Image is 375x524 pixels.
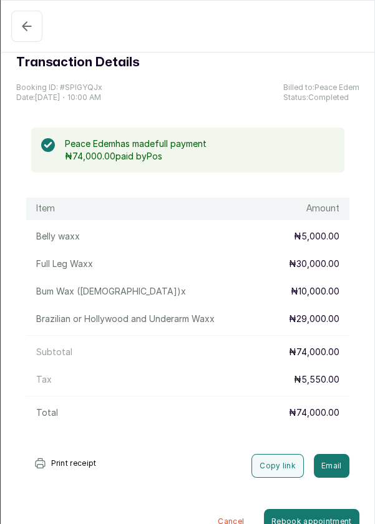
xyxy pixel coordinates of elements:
p: Date: [DATE] ・ 10:00 AM [16,93,102,103]
p: Total [36,406,58,419]
p: Tax [36,373,52,386]
button: Copy link [251,454,304,478]
h1: Amount [306,203,339,215]
p: ₦74,000.00 paid by Pos [65,150,334,163]
p: ₦74,000.00 [289,346,339,358]
p: ₦5,550.00 [294,373,339,386]
p: Brazilian or Hollywood and Underarm Wax x [36,313,215,325]
h1: Item [36,203,55,215]
p: ₦29,000.00 [289,313,339,325]
p: Belly wax x [36,230,80,243]
p: ₦74,000.00 [289,406,339,419]
p: ₦10,000.00 [291,285,339,298]
h1: Transaction Details [16,53,139,73]
p: Bum Wax ([DEMOGRAPHIC_DATA]) x [36,285,186,298]
p: Subtotal [36,346,72,358]
p: ₦5,000.00 [294,230,339,243]
p: Status: Completed [283,93,359,103]
button: Email [314,454,349,478]
p: Booking ID: # SPlGYQJx [16,83,102,93]
p: Peace Edem has made full payment [65,138,334,150]
p: Full Leg Wax x [36,258,93,270]
p: Billed to: Peace Edem [283,83,359,93]
button: Print receipt [26,451,104,476]
p: ₦30,000.00 [289,258,339,270]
